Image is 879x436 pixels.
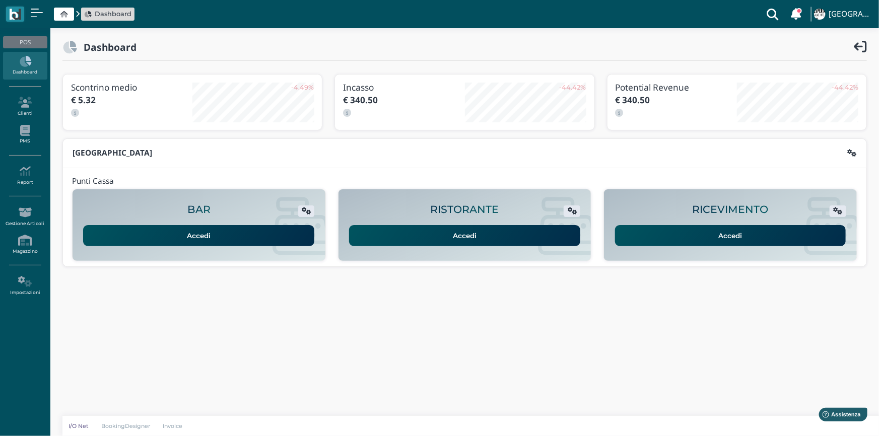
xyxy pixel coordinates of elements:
[814,9,825,20] img: ...
[616,83,737,92] h3: Potential Revenue
[615,225,846,246] a: Accedi
[3,36,47,48] div: POS
[343,94,378,106] b: € 340.50
[813,2,873,26] a: ... [GEOGRAPHIC_DATA]
[3,52,47,80] a: Dashboard
[187,204,211,215] h2: BAR
[30,8,66,16] span: Assistenza
[72,177,114,186] h4: Punti Cassa
[430,204,499,215] h2: RISTORANTE
[83,225,314,246] a: Accedi
[3,121,47,149] a: PMS
[829,10,873,19] h4: [GEOGRAPHIC_DATA]
[616,94,650,106] b: € 340.50
[807,405,870,427] iframe: Help widget launcher
[693,204,769,215] h2: RICEVIMENTO
[71,94,96,106] b: € 5.32
[3,203,47,231] a: Gestione Articoli
[71,83,192,92] h3: Scontrino medio
[77,42,137,52] h2: Dashboard
[95,9,131,19] span: Dashboard
[3,93,47,120] a: Clienti
[3,231,47,258] a: Magazzino
[9,9,21,20] img: logo
[3,272,47,300] a: Impostazioni
[349,225,580,246] a: Accedi
[343,83,464,92] h3: Incasso
[3,162,47,189] a: Report
[73,148,152,158] b: [GEOGRAPHIC_DATA]
[85,9,131,19] a: Dashboard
